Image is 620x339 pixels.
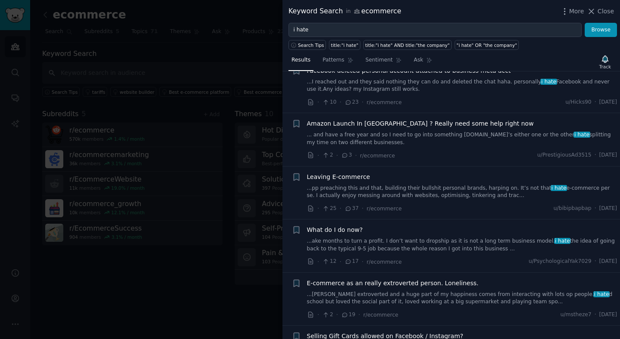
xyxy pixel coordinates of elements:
span: i hate [593,291,610,297]
a: ...[PERSON_NAME] extroverted and a huge part of my happiness comes from interacting with lots op ... [307,291,617,306]
a: ...ake months to turn a profit. I don’t want to dropship as it is not a long term business model.... [307,237,617,253]
button: Browse [585,23,617,37]
span: 12 [322,258,336,265]
div: "i hate" OR "the company" [456,42,517,48]
span: 3 [341,151,352,159]
span: · [358,310,360,319]
span: · [340,98,341,107]
span: · [355,151,357,160]
span: r/ecommerce [367,259,402,265]
button: Search Tips [288,40,326,50]
button: Track [596,53,614,71]
span: · [336,151,338,160]
span: Ask [414,56,423,64]
span: 2 [322,311,333,319]
a: Ask [411,53,435,71]
a: What do I do now? [307,225,363,234]
span: [DATE] [599,205,617,213]
span: · [317,151,319,160]
span: · [595,205,596,213]
a: ... and have a free year and so I need to go into something [DOMAIN_NAME]’s either one or the oth... [307,131,617,146]
a: Results [288,53,313,71]
span: Sentiment [366,56,393,64]
a: Sentiment [363,53,405,71]
span: [DATE] [599,151,617,159]
span: 19 [341,311,355,319]
a: Amazon Launch In [GEOGRAPHIC_DATA] ? Really need some help right now [307,119,534,128]
span: 37 [344,205,359,213]
span: · [317,98,319,107]
span: · [595,99,596,106]
span: · [340,257,341,266]
div: Track [599,64,611,70]
span: r/ecommerce [367,99,402,105]
span: · [317,310,319,319]
span: · [340,204,341,213]
span: 23 [344,99,359,106]
span: i hate [554,238,570,244]
a: E-commerce as an really extroverted person. Loneliness. [307,279,479,288]
span: 2 [322,151,333,159]
span: · [336,310,338,319]
a: ... ​ I reached out and they said nothing they can do and deleted the chat haha. personallyi hate... [307,78,617,93]
span: · [595,258,596,265]
span: · [317,204,319,213]
span: More [569,7,584,16]
a: "i hate" OR "the company" [455,40,519,50]
span: u/mstheze7 [561,311,592,319]
span: r/ecommerce [367,206,402,212]
button: Close [587,7,614,16]
span: [DATE] [599,99,617,106]
span: Search Tips [298,42,324,48]
div: title:"i hate" AND title:"the company" [365,42,449,48]
span: · [362,257,363,266]
div: Keyword Search ecommerce [288,6,401,17]
span: · [362,98,363,107]
span: Patterns [322,56,344,64]
span: · [595,151,596,159]
span: Results [291,56,310,64]
span: i hate [551,185,567,191]
span: 10 [322,99,336,106]
span: u/PrestigiousAd3515 [537,151,592,159]
span: · [317,257,319,266]
a: ...pp preaching this and that, building their bullshit personal brands, harping on. It’s not that... [307,185,617,200]
a: Leaving E-commerce [307,173,370,182]
span: u/PsychologicalYak7029 [529,258,592,265]
a: Patterns [319,53,356,71]
span: r/ecommerce [363,312,398,318]
span: · [362,204,363,213]
a: title:"i hate" [329,40,360,50]
div: title:"i hate" [331,42,359,48]
span: u/bibipbapbap [554,205,592,213]
span: Close [598,7,614,16]
span: r/ecommerce [360,153,395,159]
span: [DATE] [599,258,617,265]
span: u/Hicks90 [565,99,591,106]
input: Try a keyword related to your business [288,23,582,37]
span: · [595,311,596,319]
a: title:"i hate" AND title:"the company" [363,40,452,50]
span: i hate [573,132,590,138]
span: in [346,8,350,15]
span: i hate [540,79,557,85]
span: 25 [322,205,336,213]
button: More [560,7,584,16]
span: [DATE] [599,311,617,319]
span: 17 [344,258,359,265]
